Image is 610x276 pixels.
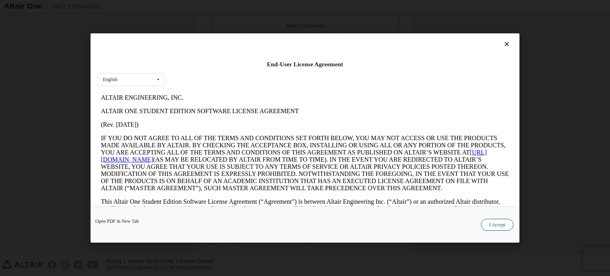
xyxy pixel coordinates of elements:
[3,30,411,37] p: (Rev. [DATE])
[3,17,411,24] p: ALTAIR ONE STUDENT EDITION SOFTWARE LICENSE AGREEMENT
[3,58,389,72] a: [URL][DOMAIN_NAME]
[3,44,411,101] p: IF YOU DO NOT AGREE TO ALL OF THE TERMS AND CONDITIONS SET FORTH BELOW, YOU MAY NOT ACCESS OR USE...
[481,219,513,231] button: I Accept
[3,107,411,136] p: This Altair One Student Edition Software License Agreement (“Agreement”) is between Altair Engine...
[103,77,118,82] div: English
[95,219,139,224] a: Open PDF in New Tab
[3,3,411,10] p: ALTAIR ENGINEERING, INC.
[98,60,512,68] div: End-User License Agreement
